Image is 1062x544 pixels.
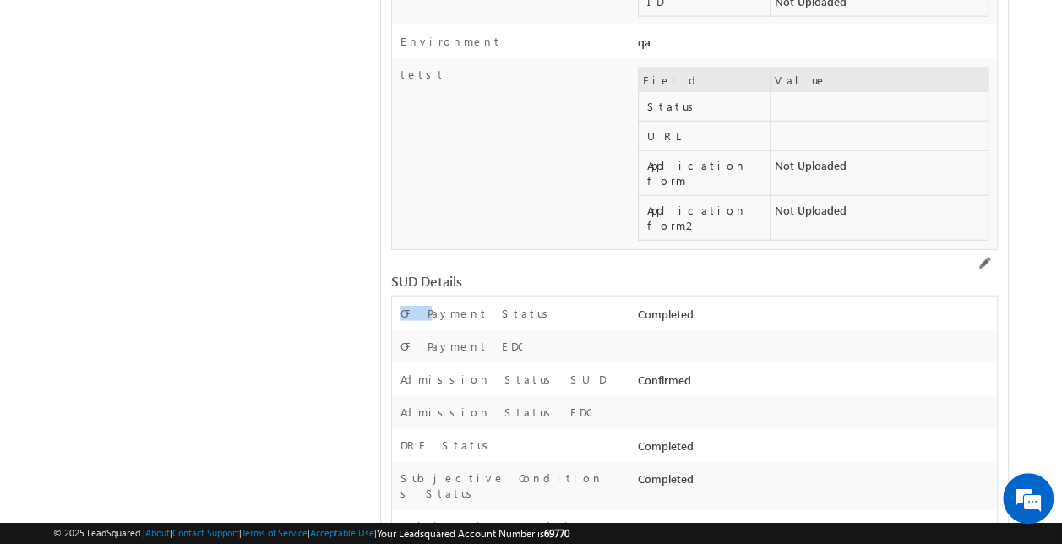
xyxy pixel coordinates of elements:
[29,89,71,111] img: d_60004797649_company_0_60004797649
[643,200,765,236] label: Application form2
[230,422,307,445] em: Start Chat
[771,68,988,91] td: Value
[400,306,554,321] label: OF Payment Status
[88,89,284,111] div: Chat with us now
[771,195,988,240] td: Not Uploaded
[400,34,502,49] label: Environment
[400,339,522,354] label: OF Payment EDC
[643,96,765,117] label: Status
[145,527,170,538] a: About
[22,156,308,409] textarea: Type your message and hit 'Enter'
[400,67,445,82] label: tetst
[400,405,591,420] label: Admission Status EDC
[634,471,997,494] div: Completed
[53,525,569,541] span: © 2025 LeadSquared | | | | |
[172,527,239,538] a: Contact Support
[643,155,765,191] label: Application form
[634,306,997,329] div: Completed
[400,438,494,453] label: DRF Status
[634,372,997,395] div: Confirmed
[634,438,997,461] div: Completed
[400,372,606,387] label: Admission Status SUD
[277,8,318,49] div: Minimize live chat window
[377,527,569,540] span: Your Leadsquared Account Number is
[643,126,765,146] label: URL
[310,527,374,538] a: Acceptable Use
[400,471,611,501] label: Subjective Conditions Status
[391,274,791,289] div: SUD Details
[242,527,308,538] a: Terms of Service
[634,34,997,57] div: qa
[771,150,988,195] td: Not Uploaded
[544,527,569,540] span: 69770
[639,68,771,91] td: Field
